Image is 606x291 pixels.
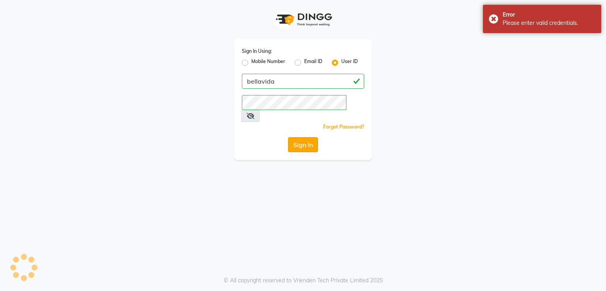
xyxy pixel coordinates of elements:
img: logo1.svg [271,8,335,31]
input: Username [242,95,346,110]
label: User ID [341,58,358,67]
div: Error [503,11,595,19]
label: Mobile Number [251,58,285,67]
label: Email ID [304,58,322,67]
label: Sign In Using: [242,48,272,55]
div: Please enter valid credentials. [503,19,595,27]
input: Username [242,74,364,89]
a: Forgot Password? [323,124,364,130]
button: Sign In [288,137,318,152]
